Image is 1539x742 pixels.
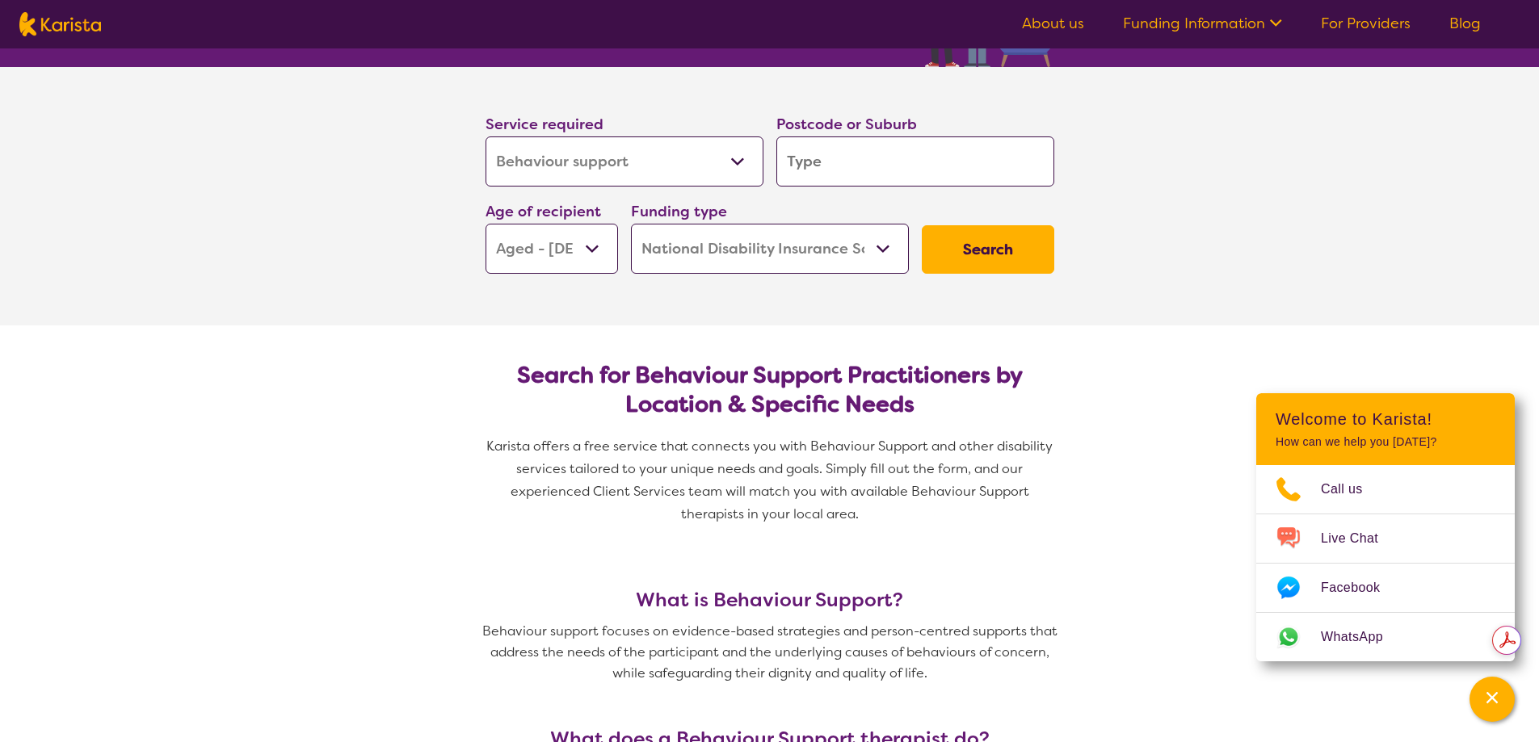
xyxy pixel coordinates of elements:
span: Facebook [1321,576,1399,600]
p: How can we help you [DATE]? [1276,435,1495,449]
input: Type [776,136,1054,187]
label: Service required [486,115,603,134]
h2: Welcome to Karista! [1276,409,1495,429]
a: Blog [1449,14,1481,33]
button: Channel Menu [1470,677,1515,722]
div: Channel Menu [1256,393,1515,661]
span: WhatsApp [1321,625,1402,649]
a: Funding Information [1123,14,1282,33]
p: Behaviour support focuses on evidence-based strategies and person-centred supports that address t... [479,621,1061,684]
ul: Choose channel [1256,465,1515,661]
h2: Search for Behaviour Support Practitioners by Location & Specific Needs [498,361,1041,419]
button: Search [922,225,1054,274]
span: Live Chat [1321,526,1398,551]
a: For Providers [1321,14,1411,33]
label: Funding type [631,202,727,221]
span: Call us [1321,477,1382,501]
h3: What is Behaviour Support? [479,589,1061,611]
a: Web link opens in a new tab. [1256,613,1515,661]
img: Karista logo [19,12,101,36]
p: Karista offers a free service that connects you with Behaviour Support and other disability servi... [479,435,1061,526]
label: Age of recipient [486,202,601,221]
label: Postcode or Suburb [776,115,917,134]
a: About us [1022,14,1084,33]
